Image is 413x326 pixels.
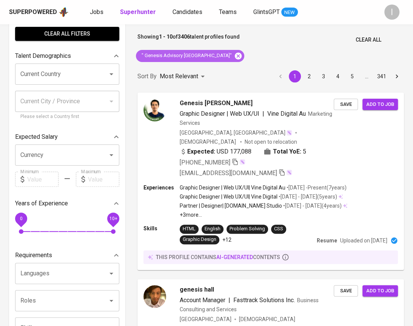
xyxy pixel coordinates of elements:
p: +3 more ... [180,211,347,219]
span: Save [337,100,354,109]
span: Clear All filters [21,29,113,39]
span: Fasttrack Solutions Inc. [233,297,295,304]
p: • [DATE] - Present ( 7 years ) [285,184,347,191]
button: Go to next page [391,70,403,82]
p: Showing of talent profiles found [137,33,240,47]
button: Open [106,150,117,160]
p: Most Relevant [160,72,198,81]
button: Go to page 5 [346,70,358,82]
a: Superhunter [120,8,157,17]
p: Skills [143,225,180,232]
span: [PHONE_NUMBER] [180,159,230,166]
p: this profile contains contents [156,253,280,261]
div: Years of Experience [15,196,119,211]
div: Graphic Design [183,236,216,243]
p: Graphic Designer | Web UX/UI | Vine Digital [180,193,277,200]
b: Superhunter [120,8,156,16]
span: 5 [303,147,306,156]
span: Business Consulting and Services [180,297,319,312]
span: AI-generated [216,254,253,260]
div: Expected Salary [15,129,119,144]
button: Save [334,285,358,297]
b: 1 - 10 [159,34,173,40]
b: Expected: [187,147,215,156]
span: Marketing Services [180,111,332,126]
img: 9f54e758e0ce51e76d15cca282aea936.jpg [143,99,166,121]
input: Value [88,172,119,187]
button: Clear All filters [15,27,119,41]
span: Account Manager [180,297,225,304]
a: Teams [219,8,238,17]
a: Superpoweredapp logo [9,6,69,18]
button: Open [106,69,117,79]
div: … [361,73,373,80]
span: Add to job [366,100,394,109]
p: Resume [317,237,337,244]
p: Uploaded on [DATE] [340,237,387,244]
span: GlintsGPT [253,8,280,16]
p: Experiences [143,184,180,191]
a: Genesis [PERSON_NAME]Graphic Designer | Web UX/UI|Vine Digital AuMarketing Services[GEOGRAPHIC_DA... [137,93,404,270]
span: genesis hall [180,285,214,294]
p: Requirements [15,251,52,260]
span: NEW [281,9,298,16]
div: [GEOGRAPHIC_DATA] [180,315,231,323]
button: Add to job [362,285,398,297]
img: magic_wand.svg [286,130,292,136]
span: Vine Digital Au [267,110,306,117]
span: Save [337,287,354,295]
span: [DEMOGRAPHIC_DATA] [239,315,296,323]
span: 10+ [109,216,117,221]
p: Sort By [137,72,157,81]
span: Add to job [366,287,394,295]
input: Value [27,172,59,187]
button: Open [106,268,117,279]
span: " Genesis Advisory [GEOGRAPHIC_DATA]" [136,52,236,59]
a: Jobs [90,8,105,17]
button: Open [106,295,117,306]
div: " Genesis Advisory [GEOGRAPHIC_DATA]" [136,50,244,62]
span: | [228,296,230,305]
span: [EMAIL_ADDRESS][DOMAIN_NAME] [180,169,277,177]
p: Graphic Designer | Web UX/UI | Vine Digital Au [180,184,285,191]
p: Not open to relocation [245,138,297,146]
b: 3406 [178,34,190,40]
div: Talent Demographics [15,48,119,64]
div: Most Relevant [160,70,207,84]
div: I [384,5,399,20]
p: Please select a Country first [20,113,114,121]
p: Years of Experience [15,199,68,208]
span: Graphic Designer | Web UX/UI [180,110,259,117]
span: Genesis [PERSON_NAME] [180,99,253,108]
div: USD 177,088 [180,147,251,156]
p: Talent Demographics [15,51,71,61]
p: Expected Salary [15,132,58,141]
button: Go to page 2 [303,70,315,82]
button: page 1 [289,70,301,82]
div: HTML [183,225,196,233]
span: Clear All [356,35,381,45]
span: 0 [20,216,22,221]
button: Go to page 341 [375,70,388,82]
div: Requirements [15,248,119,263]
div: Superpowered [9,8,57,17]
p: +12 [222,236,231,244]
nav: pagination navigation [273,70,404,82]
button: Save [334,99,358,110]
img: b8711a9c97e302c578df236ea2d776c1.jpeg [143,285,166,308]
img: app logo [59,6,69,18]
span: Candidates [173,8,202,16]
p: • [DATE] - [DATE] ( 5 years ) [277,193,337,200]
span: Jobs [90,8,103,16]
button: Clear All [353,33,384,47]
div: English [205,225,220,233]
span: [DEMOGRAPHIC_DATA] [180,138,237,146]
a: GlintsGPT NEW [253,8,298,17]
button: Go to page 3 [317,70,330,82]
b: Total YoE: [273,147,301,156]
p: • [DATE] - [DATE] ( 4 years ) [282,202,342,210]
a: Candidates [173,8,204,17]
img: magic_wand.svg [239,159,245,165]
button: Add to job [362,99,398,110]
div: [GEOGRAPHIC_DATA], [GEOGRAPHIC_DATA] [180,129,292,137]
